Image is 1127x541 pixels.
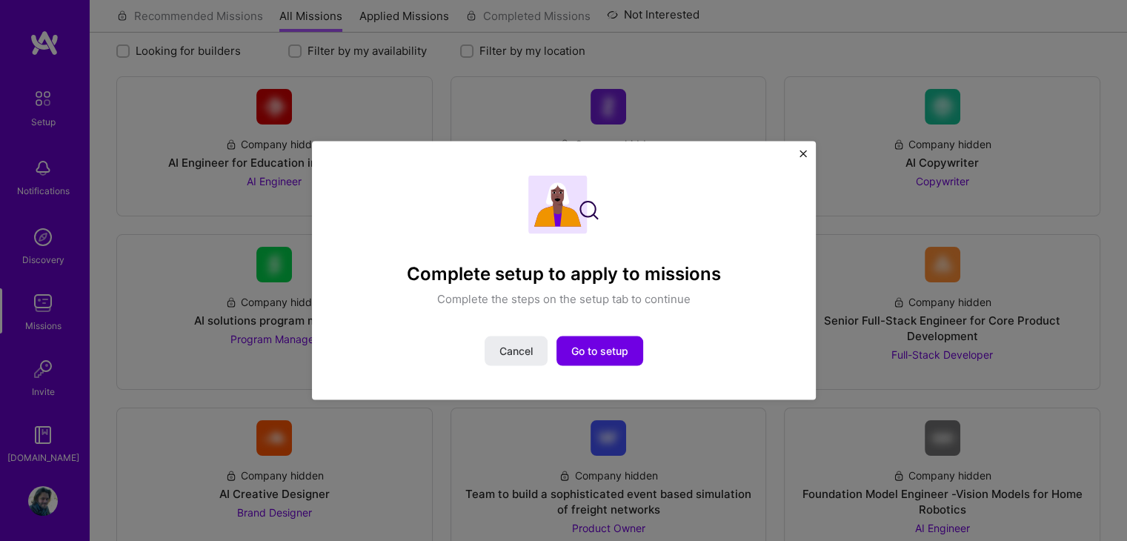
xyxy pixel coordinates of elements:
h4: Complete setup to apply to missions [407,264,721,285]
button: Cancel [485,336,548,365]
button: Close [799,150,807,166]
span: Go to setup [571,343,628,358]
button: Go to setup [556,336,643,365]
p: Complete the steps on the setup tab to continue [437,291,691,306]
span: Cancel [499,343,533,358]
img: Complete setup illustration [528,176,599,234]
